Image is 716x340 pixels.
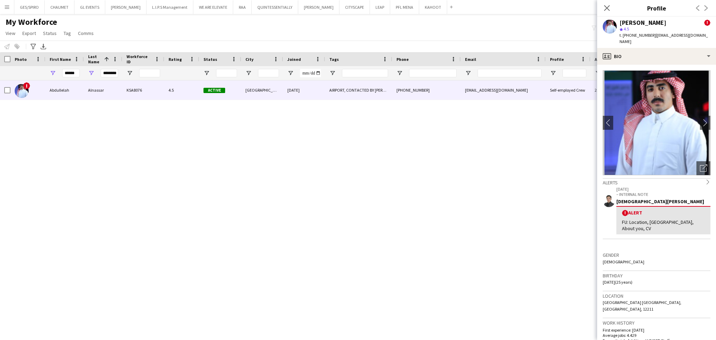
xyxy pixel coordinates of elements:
[216,69,237,77] input: Status Filter Input
[622,219,705,232] div: FU: Location, [GEOGRAPHIC_DATA], About you, CV
[88,70,94,76] button: Open Filter Menu
[603,252,710,258] h3: Gender
[325,80,392,100] div: AIRPORT, CONTACTED BY [PERSON_NAME], ENGLISH ++, FOLLOW UP , KHALEEJI PROFILE, PROTOCOL, SAUDI NA...
[298,0,339,14] button: [PERSON_NAME]
[22,30,36,36] span: Export
[283,80,325,100] div: [DATE]
[14,0,45,14] button: GES/SPIRO
[287,70,294,76] button: Open Filter Menu
[603,70,710,175] img: Crew avatar or photo
[105,0,146,14] button: [PERSON_NAME]
[139,69,160,77] input: Workforce ID Filter Input
[241,80,283,100] div: [GEOGRAPHIC_DATA]
[127,70,133,76] button: Open Filter Menu
[45,80,84,100] div: Abdullelah
[478,69,542,77] input: Email Filter Input
[590,80,620,100] div: 25
[15,84,29,98] img: Abdullelah Alnassar
[603,327,710,333] p: First experience: [DATE]
[616,186,710,192] p: [DATE]
[622,210,705,216] div: Alert
[392,80,461,100] div: [PHONE_NUMBER]
[624,26,629,31] span: 4.5
[419,0,447,14] button: KAHOOT
[342,69,388,77] input: Tags Filter Input
[45,0,74,14] button: CHAUMET
[127,54,152,64] span: Workforce ID
[203,88,225,93] span: Active
[465,57,476,62] span: Email
[84,80,122,100] div: Alnassar
[620,33,656,38] span: t. [PHONE_NUMBER]
[603,178,710,186] div: Alerts
[370,0,390,14] button: LEAP
[465,70,471,76] button: Open Filter Menu
[622,210,628,216] span: !
[43,30,57,36] span: Status
[620,20,666,26] div: [PERSON_NAME]
[563,69,586,77] input: Profile Filter Input
[390,0,419,14] button: PFL MENA
[6,17,57,27] span: My Workforce
[603,272,710,279] h3: Birthday
[193,0,233,14] button: WE ARE ELEVATE
[245,57,253,62] span: City
[603,300,681,311] span: [GEOGRAPHIC_DATA] [GEOGRAPHIC_DATA], [GEOGRAPHIC_DATA], 12211
[329,70,336,76] button: Open Filter Menu
[546,80,590,100] div: Self-employed Crew
[696,161,710,175] div: Open photos pop-in
[603,333,710,338] p: Average jobs: 4.429
[704,20,710,26] span: !
[620,33,708,44] span: | [EMAIL_ADDRESS][DOMAIN_NAME]
[203,57,217,62] span: Status
[101,69,118,77] input: Last Name Filter Input
[616,192,710,197] p: – INTERNAL NOTE
[329,57,339,62] span: Tags
[61,29,74,38] a: Tag
[40,29,59,38] a: Status
[39,42,48,51] app-action-btn: Export XLSX
[64,30,71,36] span: Tag
[74,0,105,14] button: GL EVENTS
[461,80,546,100] div: [EMAIL_ADDRESS][DOMAIN_NAME]
[15,57,27,62] span: Photo
[396,70,403,76] button: Open Filter Menu
[597,48,716,65] div: Bio
[603,259,644,264] span: [DEMOGRAPHIC_DATA]
[603,293,710,299] h3: Location
[164,80,199,100] div: 4.5
[300,69,321,77] input: Joined Filter Input
[396,57,409,62] span: Phone
[146,0,193,14] button: L.I.P.S Management
[122,80,164,100] div: KSA8076
[20,29,39,38] a: Export
[409,69,457,77] input: Phone Filter Input
[62,69,80,77] input: First Name Filter Input
[287,57,301,62] span: Joined
[245,70,252,76] button: Open Filter Menu
[595,57,602,62] span: Age
[29,42,37,51] app-action-btn: Advanced filters
[233,0,252,14] button: RAA
[3,29,18,38] a: View
[50,70,56,76] button: Open Filter Menu
[169,57,182,62] span: Rating
[50,57,71,62] span: First Name
[597,3,716,13] h3: Profile
[603,279,632,285] span: [DATE] (25 years)
[88,54,101,64] span: Last Name
[203,70,210,76] button: Open Filter Menu
[616,198,710,205] div: [DEMOGRAPHIC_DATA][PERSON_NAME]
[75,29,96,38] a: Comms
[252,0,298,14] button: QUINTESSENTIALLY
[23,82,30,89] span: !
[603,320,710,326] h3: Work history
[595,70,601,76] button: Open Filter Menu
[6,30,15,36] span: View
[258,69,279,77] input: City Filter Input
[78,30,94,36] span: Comms
[339,0,370,14] button: CITYSCAPE
[550,70,556,76] button: Open Filter Menu
[550,57,564,62] span: Profile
